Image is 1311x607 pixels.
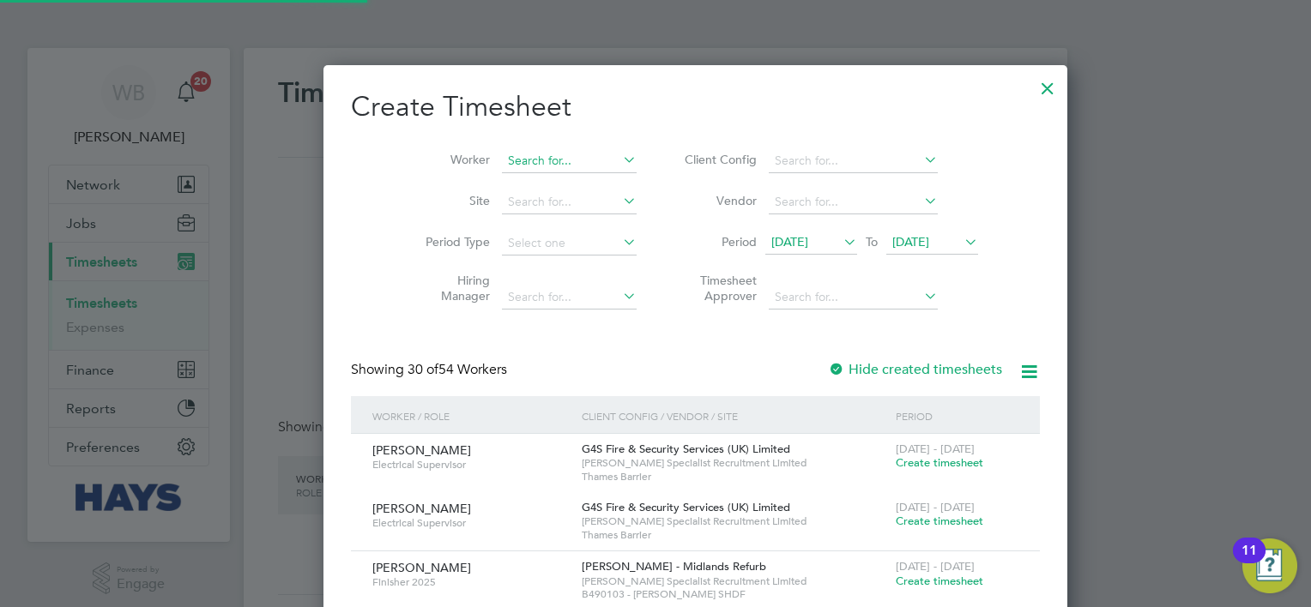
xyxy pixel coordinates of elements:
span: Create timesheet [896,514,983,528]
label: Period Type [413,234,490,249]
label: Client Config [680,152,757,167]
div: Period [891,396,1023,436]
span: [DATE] [771,234,808,249]
span: Create timesheet [896,574,983,588]
span: [PERSON_NAME] [372,560,471,575]
span: Finisher 2025 [372,575,569,589]
span: G4S Fire & Security Services (UK) Limited [582,442,790,456]
span: [PERSON_NAME] [372,442,471,458]
span: [DATE] - [DATE] [896,500,975,514]
span: [PERSON_NAME] - Midlands Refurb [582,559,766,574]
span: [PERSON_NAME] Specialist Recruitment Limited [582,514,887,528]
input: Search for... [502,190,637,214]
span: Create timesheet [896,455,983,470]
label: Site [413,193,490,208]
span: [DATE] [892,234,929,249]
button: Open Resource Center, 11 new notifications [1242,538,1297,593]
span: [PERSON_NAME] [372,501,471,516]
span: [DATE] - [DATE] [896,442,975,456]
label: Hide created timesheets [828,361,1002,378]
span: Thames Barrier [582,470,887,484]
span: 54 Workers [408,361,507,378]
div: Client Config / Vendor / Site [577,396,891,436]
input: Search for... [769,149,938,173]
span: Thames Barrier [582,528,887,542]
input: Search for... [769,285,938,310]
div: Worker / Role [368,396,577,436]
span: [PERSON_NAME] Specialist Recruitment Limited [582,574,887,588]
span: 30 of [408,361,438,378]
span: G4S Fire & Security Services (UK) Limited [582,500,790,514]
h2: Create Timesheet [351,89,1040,125]
label: Period [680,234,757,249]
span: To [861,231,883,253]
div: 11 [1242,550,1257,573]
label: Vendor [680,193,757,208]
span: Electrical Supervisor [372,516,569,530]
span: B490103 - [PERSON_NAME] SHDF [582,587,887,601]
input: Search for... [769,190,938,214]
span: Electrical Supervisor [372,458,569,472]
label: Hiring Manager [413,273,490,303]
span: [PERSON_NAME] Specialist Recruitment Limited [582,456,887,470]
div: Showing [351,361,511,379]
input: Search for... [502,149,637,173]
input: Select one [502,231,637,255]
input: Search for... [502,285,637,310]
label: Worker [413,152,490,167]
span: [DATE] - [DATE] [896,559,975,574]
label: Timesheet Approver [680,273,757,303]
